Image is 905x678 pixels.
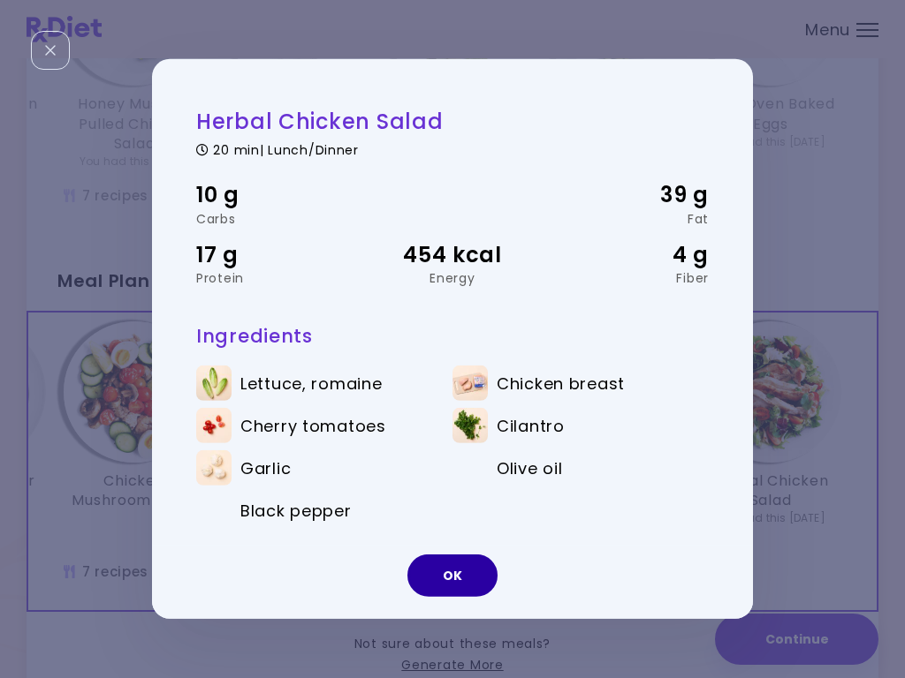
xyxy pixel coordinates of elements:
[196,237,367,271] div: 17 g
[196,212,367,224] div: Carbs
[196,324,709,348] h3: Ingredients
[240,501,352,520] span: Black pepper
[538,237,709,271] div: 4 g
[538,178,709,212] div: 39 g
[497,373,625,393] span: Chicken breast
[497,458,562,478] span: Olive oil
[497,416,565,435] span: Cilantro
[31,31,70,70] div: Close
[196,178,367,212] div: 10 g
[240,373,383,393] span: Lettuce, romaine
[367,237,537,271] div: 454 kcal
[196,108,709,135] h2: Herbal Chicken Salad
[196,272,367,284] div: Protein
[538,212,709,224] div: Fat
[367,272,537,284] div: Energy
[407,554,498,597] button: OK
[240,458,291,478] span: Garlic
[240,416,386,435] span: Cherry tomatoes
[196,139,709,156] div: 20 min | Lunch/Dinner
[538,272,709,284] div: Fiber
